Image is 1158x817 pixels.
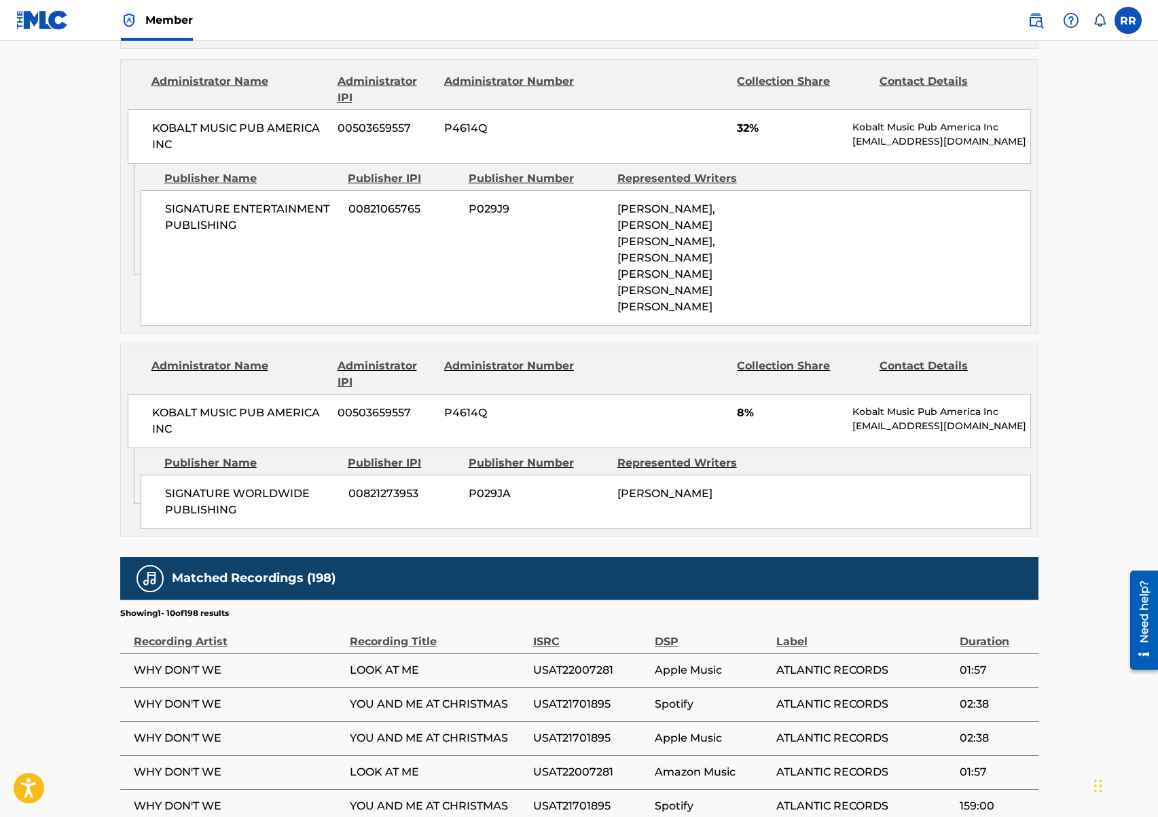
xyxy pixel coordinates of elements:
div: Recording Title [350,619,526,650]
img: Top Rightsholder [121,12,137,29]
span: Spotify [655,696,770,712]
span: WHY DON'T WE [134,730,343,746]
span: USAT22007281 [533,662,648,678]
div: Recording Artist [134,619,343,650]
img: search [1028,12,1044,29]
span: KOBALT MUSIC PUB AMERICA INC [152,405,328,437]
div: Administrator IPI [338,358,434,391]
div: ISRC [533,619,648,650]
span: USAT22007281 [533,764,648,780]
div: Publisher Name [164,455,338,471]
span: 00821065765 [348,201,458,217]
span: P4614Q [444,405,576,421]
span: [PERSON_NAME] [617,487,712,500]
span: 8% [737,405,842,421]
div: Administrator Name [151,73,327,106]
span: USAT21701895 [533,696,648,712]
span: Spotify [655,798,770,814]
div: Label [776,619,953,650]
span: WHY DON'T WE [134,662,343,678]
span: Amazon Music [655,764,770,780]
span: P4614Q [444,120,576,137]
span: YOU AND ME AT CHRISTMAS [350,696,526,712]
div: Notifications [1093,14,1106,27]
div: Represented Writers [617,455,756,471]
div: Represented Writers [617,170,756,187]
span: YOU AND ME AT CHRISTMAS [350,730,526,746]
p: Kobalt Music Pub America Inc [852,120,1030,134]
span: 159:00 [960,798,1031,814]
iframe: Resource Center [1120,566,1158,675]
span: Apple Music [655,730,770,746]
div: Collection Share [737,358,869,391]
span: LOOK AT ME [350,764,526,780]
p: Showing 1 - 10 of 198 results [120,607,229,619]
span: SIGNATURE WORLDWIDE PUBLISHING [165,486,338,518]
span: ATLANTIC RECORDS [776,798,953,814]
span: LOOK AT ME [350,662,526,678]
h5: Matched Recordings (198) [172,570,336,586]
span: USAT21701895 [533,798,648,814]
div: Duration [960,619,1031,650]
span: ATLANTIC RECORDS [776,696,953,712]
img: help [1063,12,1079,29]
div: Publisher Name [164,170,338,187]
img: Matched Recordings [142,570,158,587]
span: WHY DON'T WE [134,764,343,780]
span: Apple Music [655,662,770,678]
span: P029J9 [469,201,607,217]
p: [EMAIL_ADDRESS][DOMAIN_NAME] [852,134,1030,149]
div: Collection Share [737,73,869,106]
span: ATLANTIC RECORDS [776,730,953,746]
div: User Menu [1115,7,1142,34]
span: KOBALT MUSIC PUB AMERICA INC [152,120,328,153]
div: Contact Details [880,73,1011,106]
span: P029JA [469,486,607,502]
iframe: Chat Widget [1090,752,1158,817]
span: 02:38 [960,696,1031,712]
span: 00503659557 [338,120,434,137]
div: Administrator IPI [338,73,434,106]
span: 01:57 [960,662,1031,678]
div: Administrator Number [444,73,576,106]
div: Publisher IPI [348,170,458,187]
span: 00503659557 [338,405,434,421]
img: MLC Logo [16,10,69,30]
div: DSP [655,619,770,650]
p: Kobalt Music Pub America Inc [852,405,1030,419]
span: ATLANTIC RECORDS [776,764,953,780]
span: ATLANTIC RECORDS [776,662,953,678]
span: 01:57 [960,764,1031,780]
div: Administrator Name [151,358,327,391]
span: 00821273953 [348,486,458,502]
div: Publisher Number [469,170,607,187]
p: [EMAIL_ADDRESS][DOMAIN_NAME] [852,419,1030,433]
span: 32% [737,120,842,137]
span: [PERSON_NAME], [PERSON_NAME] [PERSON_NAME], [PERSON_NAME] [PERSON_NAME] [PERSON_NAME] [PERSON_NAME] [617,202,715,313]
div: Administrator Number [444,358,576,391]
div: Publisher Number [469,455,607,471]
span: WHY DON'T WE [134,696,343,712]
div: Drag [1094,765,1102,806]
span: 02:38 [960,730,1031,746]
span: Member [145,12,193,28]
a: Public Search [1022,7,1049,34]
span: WHY DON'T WE [134,798,343,814]
div: Contact Details [880,358,1011,391]
span: SIGNATURE ENTERTAINMENT PUBLISHING [165,201,338,234]
div: Help [1057,7,1085,34]
span: YOU AND ME AT CHRISTMAS [350,798,526,814]
div: Publisher IPI [348,455,458,471]
span: USAT21701895 [533,730,648,746]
